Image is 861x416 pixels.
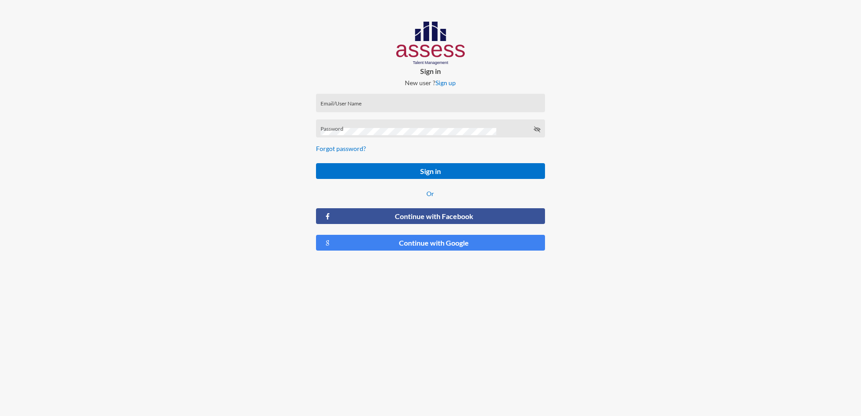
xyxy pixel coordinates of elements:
img: AssessLogoo.svg [396,22,465,65]
a: Sign up [435,79,456,87]
button: Continue with Google [316,235,545,251]
button: Sign in [316,163,545,179]
p: Or [316,190,545,197]
button: Continue with Facebook [316,208,545,224]
p: New user ? [309,79,553,87]
p: Sign in [309,67,553,75]
a: Forgot password? [316,145,366,152]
